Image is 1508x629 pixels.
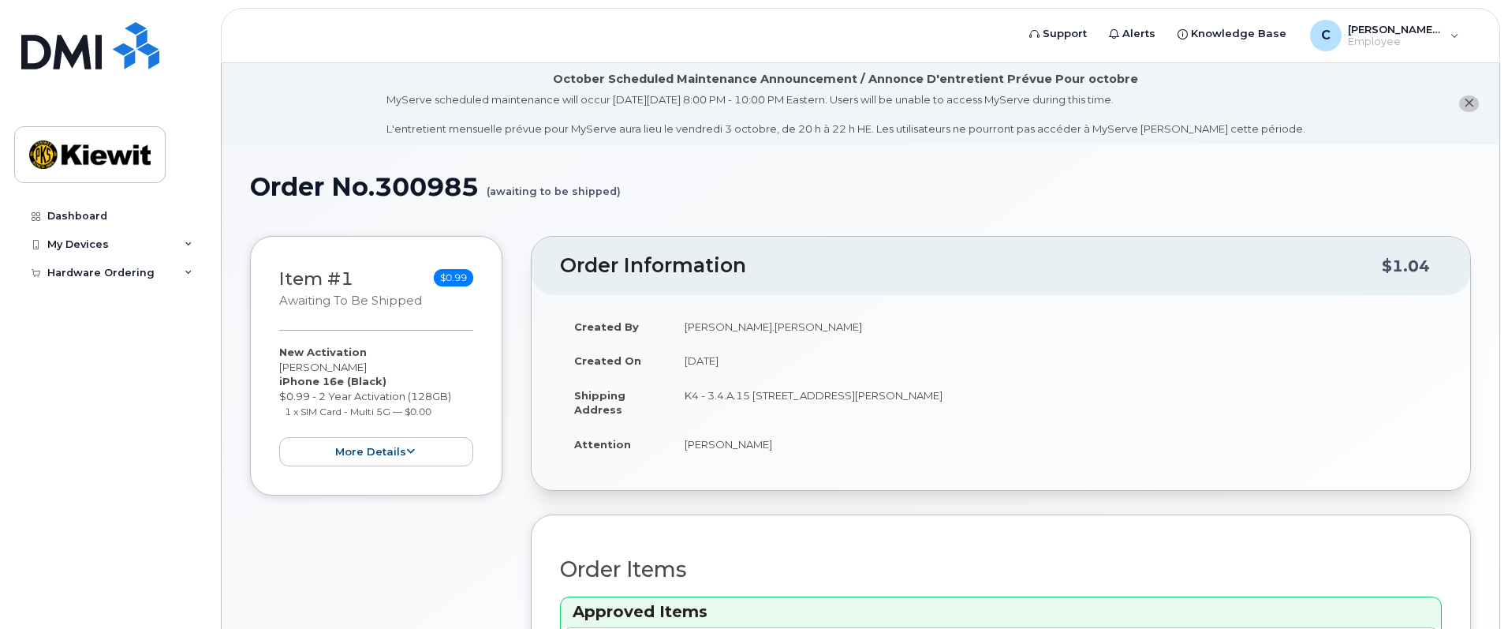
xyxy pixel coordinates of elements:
[434,269,473,286] span: $0.99
[279,375,386,388] strong: iPhone 16e (Black)
[560,255,1382,277] h2: Order Information
[574,438,631,451] strong: Attention
[670,427,1442,462] td: [PERSON_NAME]
[553,71,1138,88] div: October Scheduled Maintenance Announcement / Annonce D'entretient Prévue Pour octobre
[574,354,641,367] strong: Created On
[386,92,1305,137] div: MyServe scheduled maintenance will occur [DATE][DATE] 8:00 PM - 10:00 PM Eastern. Users will be u...
[250,173,1471,200] h1: Order No.300985
[487,173,621,197] small: (awaiting to be shipped)
[1459,95,1479,112] button: close notification
[279,269,422,309] h3: Item #1
[285,406,431,417] small: 1 x SIM Card - Multi 5G — $0.00
[279,294,422,308] small: awaiting to be shipped
[670,378,1442,427] td: K4 - 3.4.A.15 [STREET_ADDRESS][PERSON_NAME]
[560,558,1442,582] h2: Order Items
[670,309,1442,344] td: [PERSON_NAME].[PERSON_NAME]
[574,389,625,417] strong: Shipping Address
[279,345,473,466] div: [PERSON_NAME] $0.99 - 2 Year Activation (128GB)
[279,437,473,466] button: more details
[573,601,1429,623] h3: Approved Items
[574,320,639,333] strong: Created By
[1382,251,1430,281] div: $1.04
[670,343,1442,378] td: [DATE]
[279,346,367,358] strong: New Activation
